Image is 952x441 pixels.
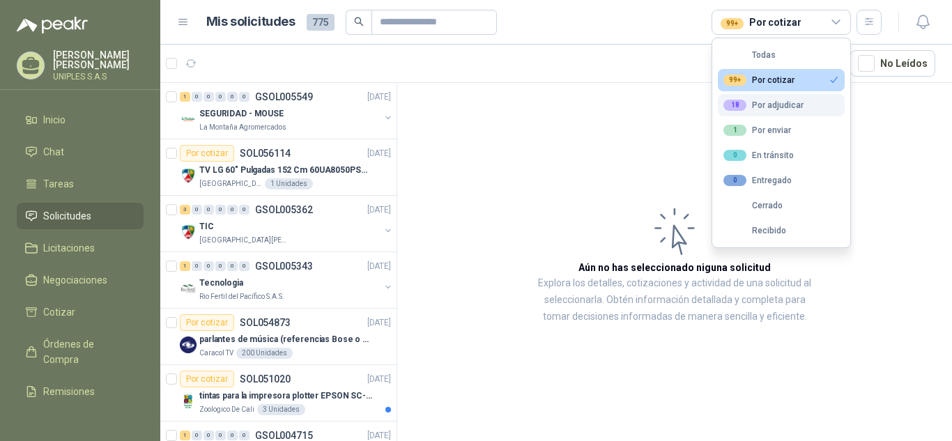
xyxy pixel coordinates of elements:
div: 0 [239,205,249,215]
p: [PERSON_NAME] [PERSON_NAME] [53,50,144,70]
p: [DATE] [367,147,391,160]
p: SEGURIDAD - MOUSE [199,107,284,121]
p: SOL051020 [240,374,291,384]
span: Chat [43,144,64,160]
p: [DATE] [367,203,391,217]
div: 0 [204,92,214,102]
p: GSOL005549 [255,92,313,102]
div: 0 [239,261,249,271]
p: Explora los detalles, cotizaciones y actividad de una solicitud al seleccionarla. Obtén informaci... [537,275,813,325]
div: 0 [215,261,226,271]
div: 1 [180,261,190,271]
p: GSOL005343 [255,261,313,271]
div: 99+ [723,75,746,86]
a: Negociaciones [17,267,144,293]
p: [DATE] [367,316,391,330]
p: Caracol TV [199,348,233,359]
div: Por cotizar [180,314,234,331]
p: [GEOGRAPHIC_DATA][PERSON_NAME] [199,178,262,189]
a: Por cotizarSOL051020[DATE] Company Logotintas para la impresora plotter EPSON SC-T3100Zoologico D... [160,365,397,421]
div: 0 [204,431,214,440]
div: 3 Unidades [257,404,305,415]
a: Por cotizarSOL054873[DATE] Company Logoparlantes de música (referencias Bose o Alexa) CON MARCACI... [160,309,397,365]
span: Remisiones [43,384,95,399]
div: 0 [723,175,746,186]
div: 0 [227,431,238,440]
img: Company Logo [180,336,197,353]
a: Inicio [17,107,144,133]
p: GSOL005362 [255,205,313,215]
span: Negociaciones [43,272,107,288]
img: Logo peakr [17,17,88,33]
div: 0 [723,150,746,161]
img: Company Logo [180,111,197,127]
button: 1Por enviar [718,119,845,141]
div: 0 [227,92,238,102]
div: 0 [192,92,202,102]
div: 0 [192,205,202,215]
a: Chat [17,139,144,165]
span: Licitaciones [43,240,95,256]
div: Por cotizar [180,371,234,387]
div: Entregado [723,175,792,186]
div: 0 [192,431,202,440]
a: Solicitudes [17,203,144,229]
div: 0 [215,92,226,102]
p: Tecnologia [199,277,243,290]
div: Por cotizar [180,145,234,162]
a: 3 0 0 0 0 0 GSOL005362[DATE] Company LogoTIC[GEOGRAPHIC_DATA][PERSON_NAME] [180,201,394,246]
button: 0Entregado [718,169,845,192]
img: Company Logo [180,393,197,410]
div: 0 [204,261,214,271]
button: 99+Por cotizar [718,69,845,91]
div: 1 [723,125,746,136]
p: La Montaña Agromercados [199,122,286,133]
span: Tareas [43,176,74,192]
div: 0 [204,205,214,215]
p: GSOL004715 [255,431,313,440]
a: Cotizar [17,299,144,325]
p: Zoologico De Cali [199,404,254,415]
div: 0 [239,92,249,102]
img: Company Logo [180,224,197,240]
span: Inicio [43,112,66,127]
div: 200 Unidades [236,348,293,359]
div: En tránsito [723,150,794,161]
div: Por adjudicar [723,100,804,111]
img: Company Logo [180,167,197,184]
a: Tareas [17,171,144,197]
a: 1 0 0 0 0 0 GSOL005549[DATE] Company LogoSEGURIDAD - MOUSELa Montaña Agromercados [180,88,394,133]
div: 1 [180,92,190,102]
p: [DATE] [367,260,391,273]
p: [GEOGRAPHIC_DATA][PERSON_NAME] [199,235,287,246]
p: TV LG 60" Pulgadas 152 Cm 60UA8050PSA 4K-UHD Smart TV con IA [199,164,373,177]
a: Órdenes de Compra [17,331,144,373]
p: [DATE] [367,91,391,104]
div: 0 [227,205,238,215]
p: UNIPLES S.A.S [53,72,144,81]
span: 775 [307,14,335,31]
div: 0 [215,431,226,440]
div: Por cotizar [721,15,801,30]
div: Por cotizar [723,75,794,86]
div: Todas [723,50,776,60]
p: TIC [199,220,214,233]
a: 1 0 0 0 0 0 GSOL005343[DATE] Company LogoTecnologiaRio Fertil del Pacífico S.A.S. [180,258,394,302]
a: Remisiones [17,378,144,405]
button: Recibido [718,219,845,242]
p: Rio Fertil del Pacífico S.A.S. [199,291,284,302]
span: Cotizar [43,304,75,320]
div: Cerrado [723,201,783,210]
span: Solicitudes [43,208,91,224]
a: Licitaciones [17,235,144,261]
button: 0En tránsito [718,144,845,167]
div: 0 [239,431,249,440]
span: search [354,17,364,26]
p: SOL054873 [240,318,291,327]
button: No Leídos [850,50,935,77]
a: Por cotizarSOL056114[DATE] Company LogoTV LG 60" Pulgadas 152 Cm 60UA8050PSA 4K-UHD Smart TV con ... [160,139,397,196]
div: 0 [192,261,202,271]
h3: Aún no has seleccionado niguna solicitud [578,260,771,275]
h1: Mis solicitudes [206,12,295,32]
div: 18 [723,100,746,111]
